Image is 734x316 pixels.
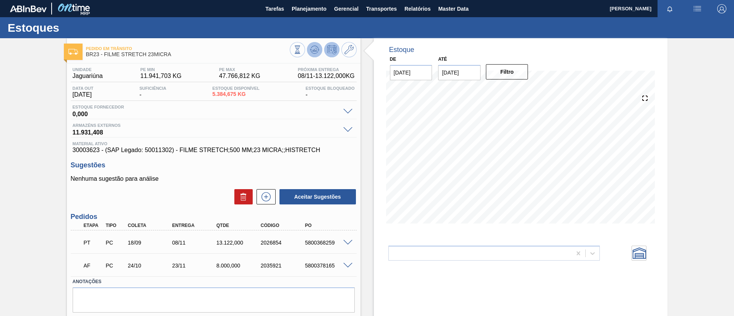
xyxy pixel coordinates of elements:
div: Pedido de Compra [104,240,127,246]
div: Entrega [170,223,220,228]
div: 08/11/2025 [170,240,220,246]
label: Até [438,57,447,62]
span: Transportes [366,4,397,13]
div: Estoque [389,46,414,54]
h1: Estoques [8,23,143,32]
p: AF [84,263,103,269]
div: 23/11/2025 [170,263,220,269]
div: Qtde [214,223,264,228]
span: PE MAX [219,67,260,72]
label: De [390,57,396,62]
div: Aguardando Faturamento [82,257,105,274]
span: 11.931,408 [73,128,339,135]
span: 0,000 [73,109,339,117]
div: Pedido em Trânsito [82,234,105,251]
p: Nenhuma sugestão para análise [71,175,357,182]
span: Armazéns externos [73,123,339,128]
div: Tipo [104,223,127,228]
span: BR23 - FILME STRETCH 23MICRA [86,52,290,57]
button: Notificações [658,3,682,14]
span: Tarefas [265,4,284,13]
span: Material ativo [73,141,355,146]
div: 18/09/2025 [126,240,175,246]
button: Atualizar Gráfico [307,42,322,57]
h3: Sugestões [71,161,357,169]
span: Unidade [73,67,103,72]
input: dd/mm/yyyy [390,65,432,80]
div: Nova sugestão [253,189,276,204]
div: - [304,86,356,98]
button: Visão Geral dos Estoques [290,42,305,57]
div: Pedido de Compra [104,263,127,269]
div: 24/10/2025 [126,263,175,269]
button: Ir ao Master Data / Geral [341,42,357,57]
h3: Pedidos [71,213,357,221]
label: Anotações [73,276,355,287]
span: Jaguariúna [73,73,103,79]
span: Gerencial [334,4,359,13]
img: TNhmsLtSVTkK8tSr43FrP2fwEKptu5GPRR3wAAAABJRU5ErkJggg== [10,5,47,12]
span: Relatórios [404,4,430,13]
div: Excluir Sugestões [231,189,253,204]
div: Etapa [82,223,105,228]
div: 2035921 [259,263,309,269]
span: Planejamento [292,4,326,13]
div: 2026854 [259,240,309,246]
button: Aceitar Sugestões [279,189,356,204]
span: Estoque Bloqueado [305,86,354,91]
div: - [138,86,168,98]
span: Data out [73,86,94,91]
span: Estoque Disponível [213,86,260,91]
span: Suficiência [140,86,166,91]
div: 5800368259 [303,240,353,246]
p: PT [84,240,103,246]
span: 47.766,812 KG [219,73,260,79]
img: Ícone [68,49,78,55]
div: 8.000,000 [214,263,264,269]
img: userActions [693,4,702,13]
div: 5800378165 [303,263,353,269]
span: Pedido em Trânsito [86,46,290,51]
span: 11.941,703 KG [140,73,182,79]
input: dd/mm/yyyy [438,65,481,80]
span: [DATE] [73,91,94,98]
div: Código [259,223,309,228]
span: 30003623 - (SAP Legado: 50011302) - FILME STRETCH;500 MM;23 MICRA;;HISTRETCH [73,147,355,154]
div: 13.122,000 [214,240,264,246]
div: PO [303,223,353,228]
span: 5.384,675 KG [213,91,260,97]
span: Próxima Entrega [298,67,355,72]
button: Desprogramar Estoque [324,42,339,57]
div: Aceitar Sugestões [276,188,357,205]
button: Filtro [486,64,528,79]
span: PE MIN [140,67,182,72]
span: Estoque Fornecedor [73,105,339,109]
img: Logout [717,4,726,13]
div: Coleta [126,223,175,228]
span: 08/11 - 13.122,000 KG [298,73,355,79]
span: Master Data [438,4,468,13]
